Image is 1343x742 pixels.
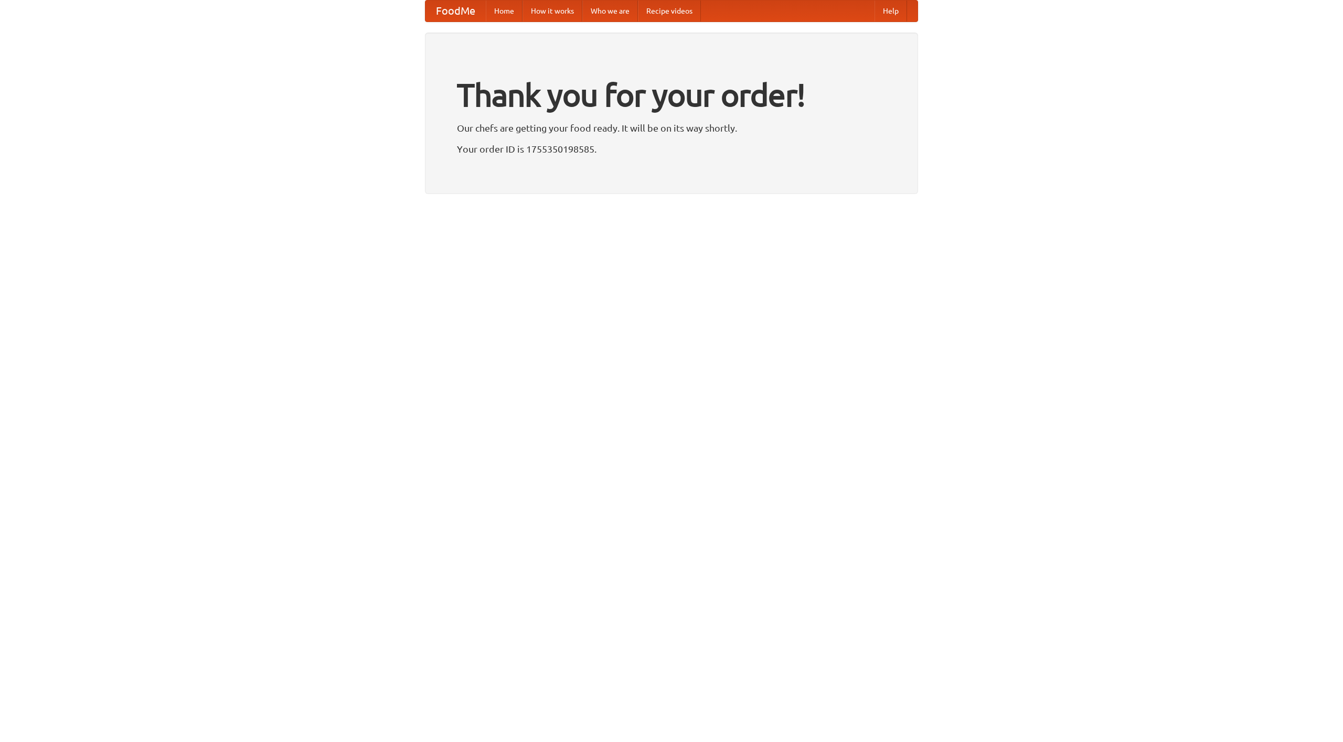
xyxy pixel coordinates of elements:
a: FoodMe [425,1,486,21]
a: Help [875,1,907,21]
a: How it works [523,1,582,21]
a: Home [486,1,523,21]
p: Your order ID is 1755350198585. [457,141,886,157]
a: Who we are [582,1,638,21]
p: Our chefs are getting your food ready. It will be on its way shortly. [457,120,886,136]
a: Recipe videos [638,1,701,21]
h1: Thank you for your order! [457,70,886,120]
